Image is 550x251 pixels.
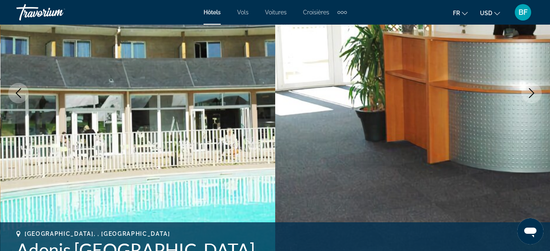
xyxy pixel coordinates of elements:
[453,10,460,16] span: Fr
[521,83,542,103] button: Image suivante
[337,6,347,19] button: Éléments de navigation supplémentaires
[518,8,527,16] span: BF
[453,7,468,19] button: Changer la langue
[480,7,500,19] button: Changer de devise
[517,218,543,244] iframe: Bouton de lancement de la fenêtre de messagerie
[303,9,329,16] a: Croisières
[237,9,249,16] a: Vols
[512,4,534,21] button: Menu utilisateur
[25,230,170,237] span: [GEOGRAPHIC_DATA], , [GEOGRAPHIC_DATA]
[265,9,287,16] a: Voitures
[480,10,492,16] span: USD
[8,83,29,103] button: Image précédente
[204,9,221,16] a: Hôtels
[16,2,98,23] a: Travorium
